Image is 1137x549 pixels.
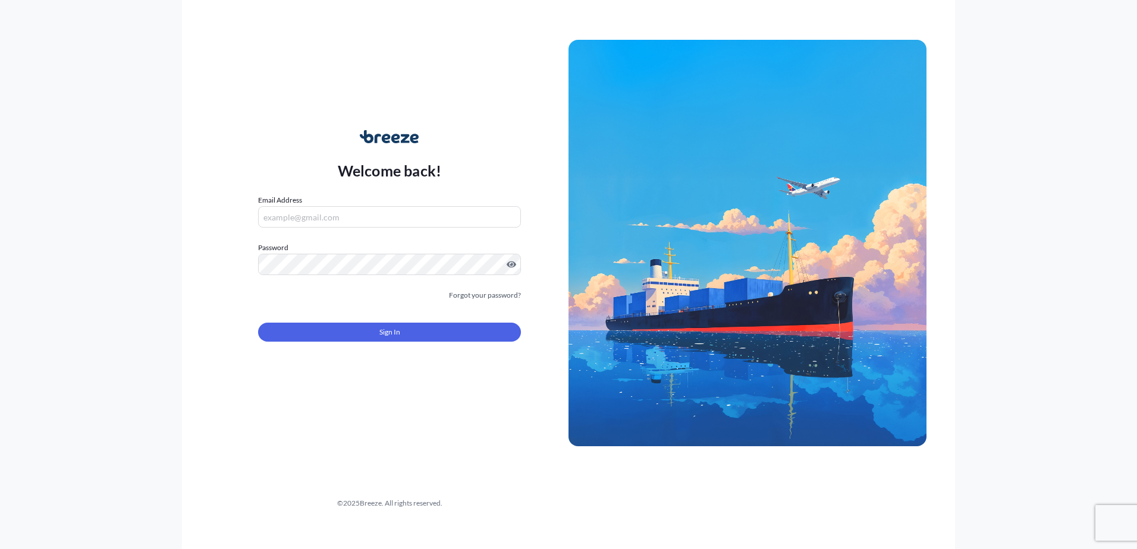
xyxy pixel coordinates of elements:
[258,206,521,228] input: example@gmail.com
[379,326,400,338] span: Sign In
[258,242,521,254] label: Password
[507,260,516,269] button: Show password
[338,161,442,180] p: Welcome back!
[568,40,926,446] img: Ship illustration
[211,497,568,509] div: © 2025 Breeze. All rights reserved.
[449,289,521,301] a: Forgot your password?
[258,194,302,206] label: Email Address
[258,323,521,342] button: Sign In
